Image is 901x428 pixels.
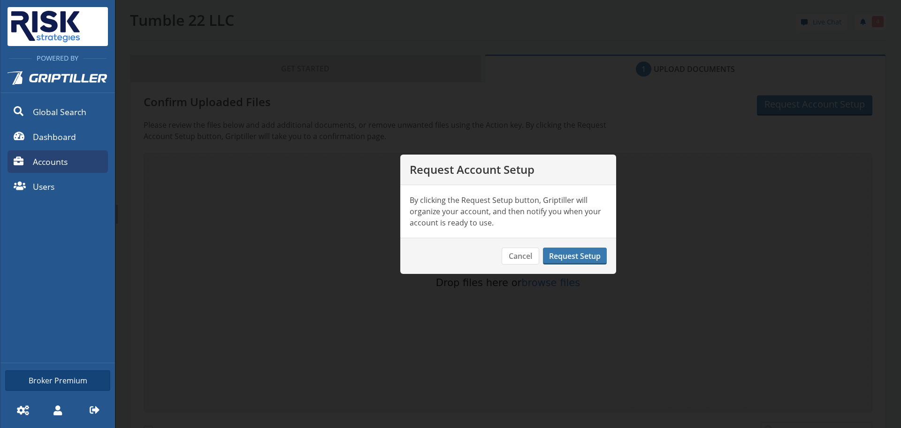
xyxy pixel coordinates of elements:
p: By clicking the Request Setup button, Griptiller will organize your account, and then notify you ... [410,195,607,228]
a: Broker Premium [5,370,110,391]
a: Griptiller [0,63,115,98]
a: Accounts [8,150,108,173]
button: Cancel [502,248,539,265]
a: Dashboard [8,125,108,148]
button: Request Setup [543,248,607,265]
a: Users [8,175,108,198]
span: Global Search [33,106,86,118]
a: Global Search [8,101,108,123]
img: Risk Strategies Company [8,7,84,46]
span: Users [33,180,54,193]
p: Request Account Setup [410,164,607,175]
span: Dashboard [33,131,76,143]
span: Accounts [33,156,68,168]
span: Powered By [32,54,83,62]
